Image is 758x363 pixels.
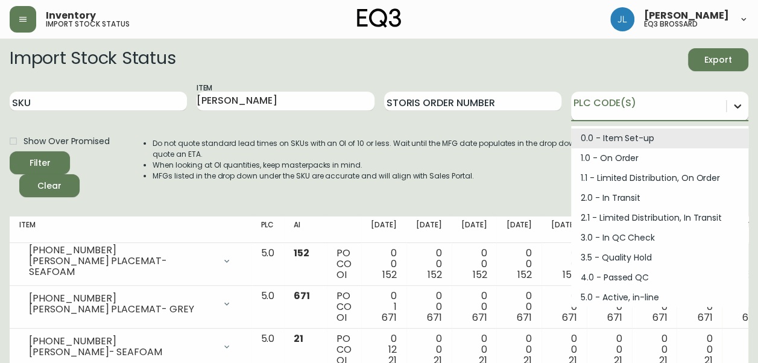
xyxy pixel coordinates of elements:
[427,311,442,324] span: 671
[644,11,729,21] span: [PERSON_NAME]
[428,268,442,282] span: 152
[517,311,532,324] span: 671
[472,268,487,282] span: 152
[452,216,497,243] th: [DATE]
[336,248,352,280] div: PO CO
[29,304,215,315] div: [PERSON_NAME] PLACEMAT- GREY
[10,151,70,174] button: Filter
[19,291,241,317] div: [PHONE_NUMBER][PERSON_NAME] PLACEMAT- GREY
[571,248,748,268] div: 3.5 - Quality Hold
[642,291,668,323] div: 0 0
[153,171,595,181] li: MFGs listed in the drop down under the SKU are accurate and will align with Sales Portal.
[357,8,402,28] img: logo
[24,135,110,148] span: Show Over Promised
[571,288,748,308] div: 5.0 - Active, in-line
[294,289,310,303] span: 671
[29,347,215,358] div: [PERSON_NAME]- SEAFOAM
[294,246,309,260] span: 152
[19,248,241,274] div: [PHONE_NUMBER][PERSON_NAME] PLACEMAT- SEAFOAM
[10,216,251,243] th: Item
[610,7,634,31] img: 4c684eb21b92554db63a26dcce857022
[19,174,80,197] button: Clear
[336,268,347,282] span: OI
[563,268,577,282] span: 152
[686,291,712,323] div: 0 0
[571,228,748,248] div: 3.0 - In QC Check
[29,336,215,347] div: [PHONE_NUMBER]
[406,216,452,243] th: [DATE]
[29,293,215,304] div: [PHONE_NUMBER]
[153,160,595,171] li: When looking at OI quantities, keep masterpacks in mind.
[10,48,175,71] h2: Import Stock Status
[496,216,542,243] th: [DATE]
[571,268,748,288] div: 4.0 - Passed QC
[542,216,587,243] th: [DATE]
[46,21,130,28] h5: import stock status
[607,311,622,324] span: 671
[251,286,284,329] td: 5.0
[416,248,442,280] div: 0 0
[571,208,748,228] div: 2.1 - Limited Distribution, In Transit
[29,245,215,256] div: [PHONE_NUMBER]
[551,291,577,323] div: 0 0
[382,311,397,324] span: 671
[336,291,352,323] div: PO CO
[644,21,698,28] h5: eq3 brossard
[562,311,577,324] span: 671
[698,52,739,68] span: Export
[517,268,532,282] span: 152
[371,248,397,280] div: 0 0
[382,268,397,282] span: 152
[571,128,748,148] div: 0.0 - Item Set-up
[361,216,406,243] th: [DATE]
[697,311,712,324] span: 671
[336,311,347,324] span: OI
[153,138,595,160] li: Do not quote standard lead times on SKUs with an OI of 10 or less. Wait until the MFG date popula...
[506,291,532,323] div: 0 0
[294,332,303,346] span: 21
[571,168,748,188] div: 1.1 - Limited Distribution, On Order
[731,291,757,323] div: 0 0
[652,311,668,324] span: 671
[29,178,70,194] span: Clear
[19,333,241,360] div: [PHONE_NUMBER][PERSON_NAME]- SEAFOAM
[251,216,284,243] th: PLC
[472,311,487,324] span: 671
[551,248,577,280] div: 0 0
[742,311,757,324] span: 671
[251,243,284,286] td: 5.0
[416,291,442,323] div: 0 0
[571,148,748,168] div: 1.0 - On Order
[688,48,748,71] button: Export
[461,291,487,323] div: 0 0
[29,256,215,277] div: [PERSON_NAME] PLACEMAT- SEAFOAM
[571,188,748,208] div: 2.0 - In Transit
[284,216,327,243] th: AI
[596,291,622,323] div: 0 0
[506,248,532,280] div: 0 0
[461,248,487,280] div: 0 0
[371,291,397,323] div: 0 1
[46,11,96,21] span: Inventory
